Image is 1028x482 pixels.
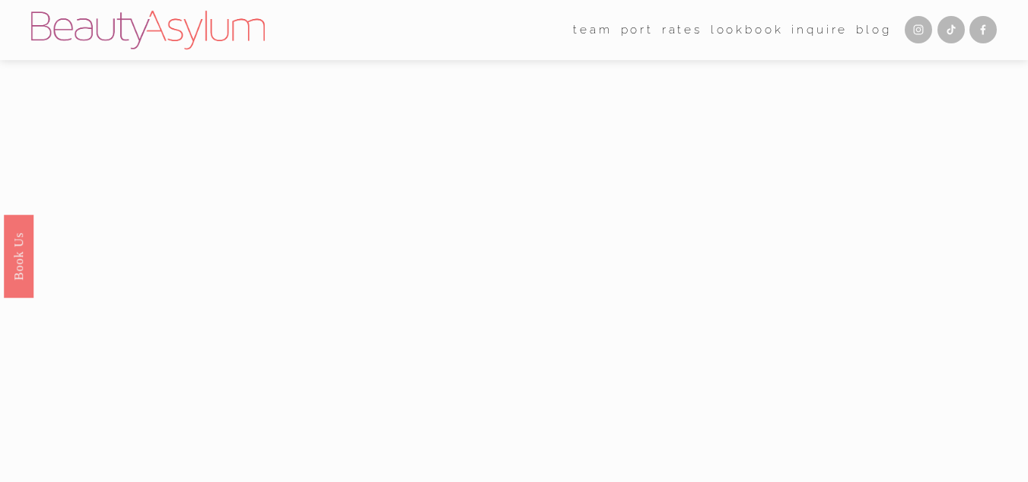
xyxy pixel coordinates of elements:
[573,20,612,41] span: team
[621,18,654,42] a: port
[662,18,702,42] a: Rates
[31,11,265,50] img: Beauty Asylum | Bridal Hair &amp; Makeup Charlotte &amp; Atlanta
[711,18,784,42] a: Lookbook
[791,18,848,42] a: Inquire
[905,16,932,43] a: Instagram
[969,16,997,43] a: Facebook
[4,214,33,297] a: Book Us
[856,18,891,42] a: Blog
[573,18,612,42] a: folder dropdown
[937,16,965,43] a: TikTok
